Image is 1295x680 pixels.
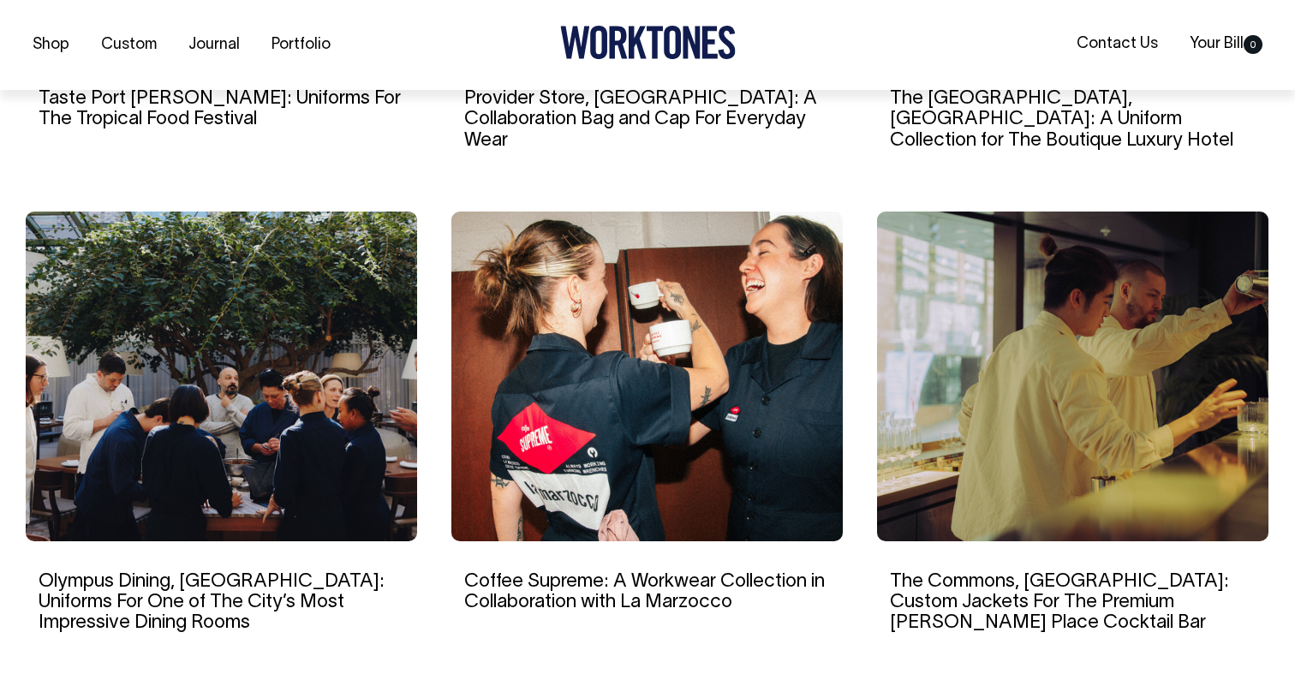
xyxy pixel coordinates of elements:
[182,31,247,59] a: Journal
[451,212,843,541] img: Coffee Supreme: A Workwear Collection in Collaboration with La Marzocco
[890,90,1233,148] a: The [GEOGRAPHIC_DATA], [GEOGRAPHIC_DATA]: A Uniform Collection for The Boutique Luxury Hotel
[877,212,1268,541] img: The Commons, Sydney: Custom Jackets For The Premium Martin Place Cocktail Bar
[94,31,164,59] a: Custom
[26,31,76,59] a: Shop
[39,573,385,631] a: Olympus Dining, [GEOGRAPHIC_DATA]: Uniforms For One of The City’s Most Impressive Dining Rooms
[1183,30,1269,58] a: Your Bill0
[464,573,825,611] a: Coffee Supreme: A Workwear Collection in Collaboration with La Marzocco
[464,90,817,148] a: Provider Store, [GEOGRAPHIC_DATA]: A Collaboration Bag and Cap For Everyday Wear
[265,31,337,59] a: Portfolio
[26,212,417,541] img: Olympus Dining, Sydney: Uniforms For One of The City’s Most Impressive Dining Rooms
[1244,35,1262,54] span: 0
[890,573,1229,631] a: The Commons, [GEOGRAPHIC_DATA]: Custom Jackets For The Premium [PERSON_NAME] Place Cocktail Bar
[1070,30,1165,58] a: Contact Us
[39,90,401,128] a: Taste Port [PERSON_NAME]: Uniforms For The Tropical Food Festival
